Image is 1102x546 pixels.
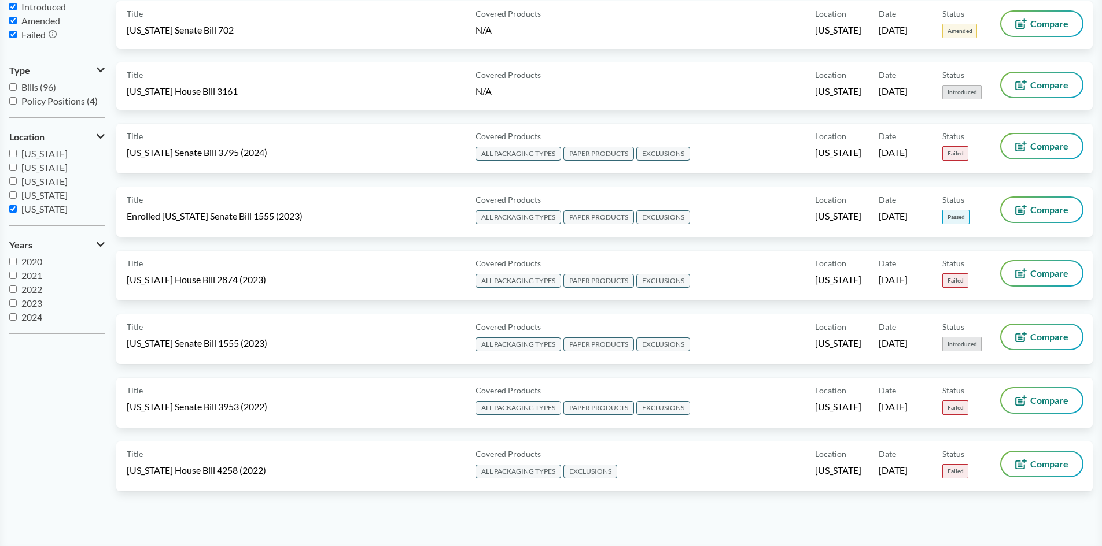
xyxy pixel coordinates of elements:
[942,194,964,206] span: Status
[815,337,861,350] span: [US_STATE]
[476,86,492,96] span: N/A
[127,146,267,159] span: [US_STATE] Senate Bill 3795 (2024)
[879,85,908,98] span: [DATE]
[563,274,634,288] span: PAPER PRODUCTS
[1001,134,1082,158] button: Compare
[879,130,896,142] span: Date
[879,194,896,206] span: Date
[815,400,861,413] span: [US_STATE]
[1001,325,1082,349] button: Compare
[21,29,46,40] span: Failed
[636,274,690,288] span: EXCLUSIONS
[9,205,17,213] input: [US_STATE]
[879,464,908,477] span: [DATE]
[127,8,143,20] span: Title
[1030,396,1068,405] span: Compare
[9,3,17,10] input: Introduced
[9,31,17,38] input: Failed
[9,150,17,157] input: [US_STATE]
[9,83,17,91] input: Bills (96)
[879,273,908,286] span: [DATE]
[476,69,541,81] span: Covered Products
[942,24,977,38] span: Amended
[476,210,561,224] span: ALL PACKAGING TYPES
[9,191,17,199] input: [US_STATE]
[127,24,234,36] span: [US_STATE] Senate Bill 702
[879,321,896,333] span: Date
[942,337,982,351] span: Introduced
[942,464,968,478] span: Failed
[1001,12,1082,36] button: Compare
[563,210,634,224] span: PAPER PRODUCTS
[21,256,42,267] span: 2020
[942,69,964,81] span: Status
[942,384,964,396] span: Status
[127,194,143,206] span: Title
[942,321,964,333] span: Status
[1030,142,1068,151] span: Compare
[942,257,964,269] span: Status
[21,298,42,309] span: 2023
[476,448,541,460] span: Covered Products
[879,210,908,222] span: [DATE]
[942,146,968,161] span: Failed
[815,384,846,396] span: Location
[21,81,56,92] span: Bills (96)
[476,384,541,396] span: Covered Products
[127,464,266,477] span: [US_STATE] House Bill 4258 (2022)
[942,400,968,415] span: Failed
[21,311,42,322] span: 2024
[9,17,17,24] input: Amended
[942,8,964,20] span: Status
[636,401,690,415] span: EXCLUSIONS
[815,273,861,286] span: [US_STATE]
[879,384,896,396] span: Date
[127,130,143,142] span: Title
[127,337,267,350] span: [US_STATE] Senate Bill 1555 (2023)
[815,448,846,460] span: Location
[563,401,634,415] span: PAPER PRODUCTS
[1001,261,1082,285] button: Compare
[9,235,105,255] button: Years
[9,272,17,279] input: 2021
[9,61,105,80] button: Type
[815,194,846,206] span: Location
[815,8,846,20] span: Location
[879,257,896,269] span: Date
[476,24,492,35] span: N/A
[21,148,68,159] span: [US_STATE]
[879,24,908,36] span: [DATE]
[9,285,17,293] input: 2022
[127,85,238,98] span: [US_STATE] House Bill 3161
[1001,388,1082,413] button: Compare
[476,147,561,161] span: ALL PACKAGING TYPES
[476,337,561,351] span: ALL PACKAGING TYPES
[21,95,98,106] span: Policy Positions (4)
[942,210,970,224] span: Passed
[815,146,861,159] span: [US_STATE]
[1030,80,1068,90] span: Compare
[879,69,896,81] span: Date
[1030,459,1068,469] span: Compare
[563,337,634,351] span: PAPER PRODUCTS
[476,130,541,142] span: Covered Products
[127,400,267,413] span: [US_STATE] Senate Bill 3953 (2022)
[9,258,17,265] input: 2020
[21,162,68,173] span: [US_STATE]
[476,274,561,288] span: ALL PACKAGING TYPES
[879,146,908,159] span: [DATE]
[815,85,861,98] span: [US_STATE]
[9,240,32,250] span: Years
[815,24,861,36] span: [US_STATE]
[563,465,617,478] span: EXCLUSIONS
[636,210,690,224] span: EXCLUSIONS
[476,8,541,20] span: Covered Products
[1030,332,1068,341] span: Compare
[476,321,541,333] span: Covered Products
[879,448,896,460] span: Date
[127,321,143,333] span: Title
[815,321,846,333] span: Location
[21,15,60,26] span: Amended
[476,194,541,206] span: Covered Products
[127,69,143,81] span: Title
